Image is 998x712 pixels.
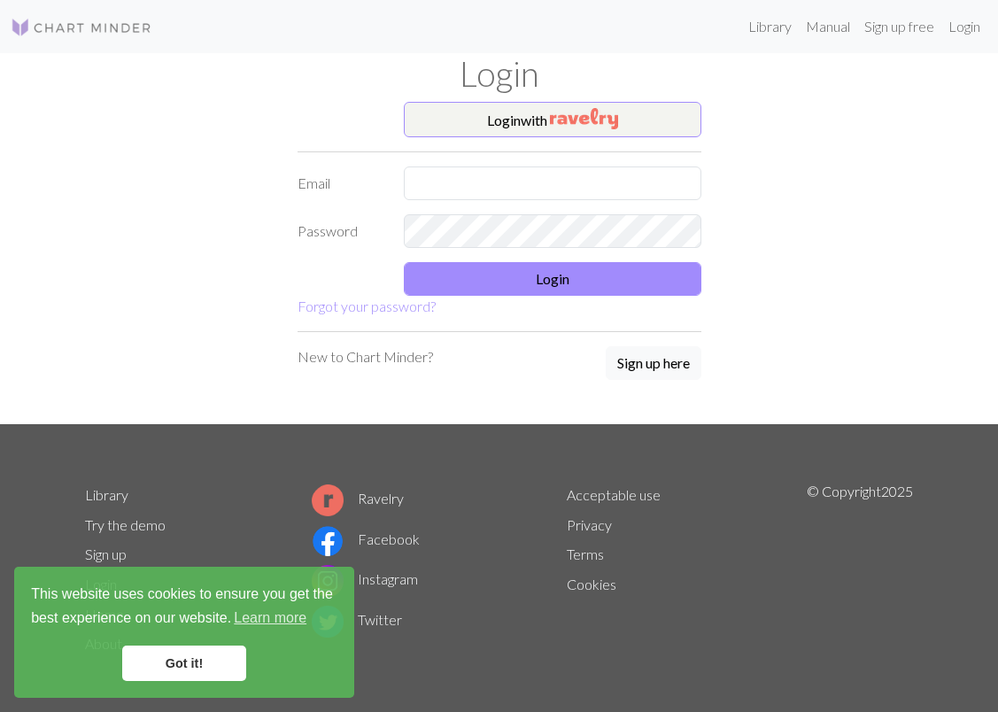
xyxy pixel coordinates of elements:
[122,646,246,681] a: dismiss cookie message
[11,17,152,38] img: Logo
[857,9,941,44] a: Sign up free
[14,567,354,698] div: cookieconsent
[799,9,857,44] a: Manual
[298,298,436,314] a: Forgot your password?
[231,605,309,631] a: learn more about cookies
[404,102,701,137] button: Loginwith
[85,516,166,533] a: Try the demo
[85,546,127,562] a: Sign up
[567,576,616,592] a: Cookies
[550,108,618,129] img: Ravelry
[606,346,701,382] a: Sign up here
[298,346,433,368] p: New to Chart Minder?
[606,346,701,380] button: Sign up here
[312,530,420,547] a: Facebook
[74,53,925,95] h1: Login
[567,546,604,562] a: Terms
[567,516,612,533] a: Privacy
[404,262,701,296] button: Login
[85,486,128,503] a: Library
[807,481,913,660] p: © Copyright 2025
[287,214,393,248] label: Password
[312,570,418,587] a: Instagram
[741,9,799,44] a: Library
[287,166,393,200] label: Email
[31,584,337,631] span: This website uses cookies to ensure you get the best experience on our website.
[567,486,661,503] a: Acceptable use
[312,490,404,507] a: Ravelry
[941,9,987,44] a: Login
[312,484,344,516] img: Ravelry logo
[312,611,402,628] a: Twitter
[312,525,344,557] img: Facebook logo
[312,565,344,597] img: Instagram logo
